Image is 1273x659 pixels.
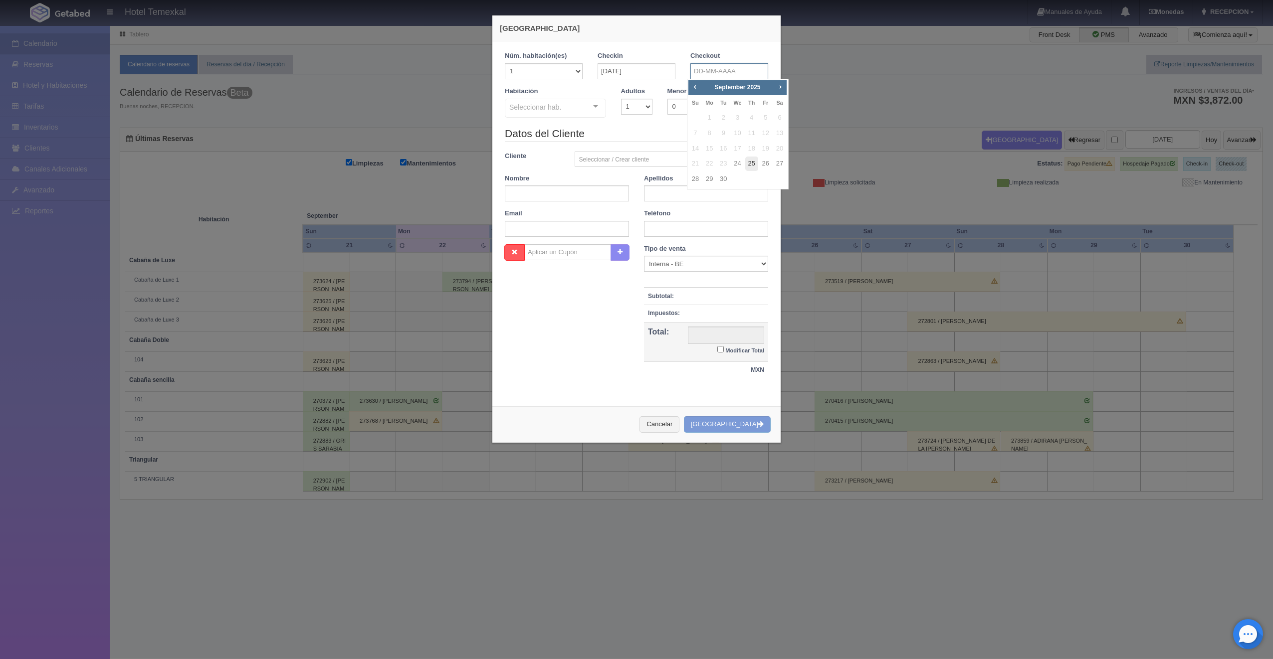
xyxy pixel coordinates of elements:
label: Tipo de venta [644,244,686,254]
a: Seleccionar / Crear cliente [575,152,769,166]
th: Impuestos: [644,305,684,322]
input: DD-MM-AAAA [690,63,768,79]
span: 7 [689,126,702,141]
span: Saturday [776,100,783,106]
label: Adultos [621,87,645,96]
h4: [GEOGRAPHIC_DATA] [500,23,773,33]
label: Checkout [690,51,720,61]
span: Seleccionar hab. [509,101,561,112]
legend: Datos del Cliente [505,126,768,142]
span: Seleccionar / Crear cliente [579,152,755,167]
input: Aplicar un Cupón [524,244,611,260]
span: 13 [773,126,786,141]
span: 23 [717,157,730,171]
a: Prev [689,81,700,92]
span: 8 [703,126,716,141]
span: Next [776,83,784,91]
span: 4 [745,111,758,125]
span: 15 [703,142,716,156]
span: 22 [703,157,716,171]
span: Tuesday [720,100,726,106]
a: 25 [745,157,758,171]
span: Monday [705,100,713,106]
small: Modificar Total [725,347,764,353]
span: 20 [773,142,786,156]
label: Menores [667,87,694,96]
span: 12 [759,126,772,141]
a: 28 [689,172,702,186]
span: Thursday [748,100,755,106]
input: DD-MM-AAAA [598,63,675,79]
label: Cliente [497,152,567,161]
button: Cancelar [639,416,679,433]
span: Sunday [692,100,699,106]
span: Prev [691,83,699,91]
span: 17 [731,142,744,156]
a: Next [775,81,786,92]
a: 26 [759,157,772,171]
span: 19 [759,142,772,156]
span: 3 [731,111,744,125]
span: 21 [689,157,702,171]
span: 18 [745,142,758,156]
span: 2025 [747,84,761,91]
label: Apellidos [644,174,673,183]
span: 16 [717,142,730,156]
span: Wednesday [733,100,741,106]
input: Modificar Total [717,346,724,352]
a: 29 [703,172,716,186]
th: Subtotal: [644,288,684,305]
label: Email [505,209,522,218]
span: 2 [717,111,730,125]
a: 27 [773,157,786,171]
span: 5 [759,111,772,125]
span: September [714,84,745,91]
label: Teléfono [644,209,670,218]
span: 9 [717,126,730,141]
a: 24 [731,157,744,171]
label: Habitación [505,87,538,96]
span: 11 [745,126,758,141]
span: 6 [773,111,786,125]
span: 1 [703,111,716,125]
th: Total: [644,322,684,362]
span: Friday [763,100,768,106]
label: Núm. habitación(es) [505,51,567,61]
a: 30 [717,172,730,186]
label: Checkin [598,51,623,61]
span: 10 [731,126,744,141]
span: 14 [689,142,702,156]
strong: MXN [751,366,764,373]
label: Nombre [505,174,529,183]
